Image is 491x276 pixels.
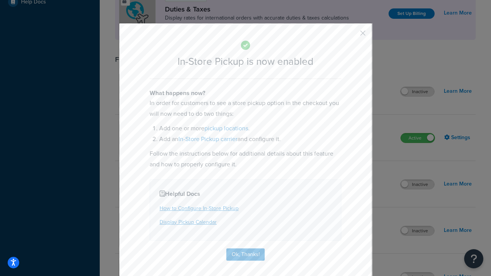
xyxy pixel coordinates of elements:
h4: Helpful Docs [160,189,331,199]
a: How to Configure In-Store Pickup [160,204,239,212]
a: pickup locations [204,124,248,133]
a: In-Store Pickup carrier [178,135,237,143]
a: Display Pickup Calendar [160,218,217,226]
h4: What happens now? [150,89,341,98]
p: In order for customers to see a store pickup option in the checkout you will now need to do two t... [150,98,341,119]
li: Add one or more . [159,123,341,134]
button: Ok, Thanks! [226,248,265,261]
p: Follow the instructions below for additional details about this feature and how to properly confi... [150,148,341,170]
li: Add an and configure it. [159,134,341,145]
h2: In-Store Pickup is now enabled [150,56,341,67]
